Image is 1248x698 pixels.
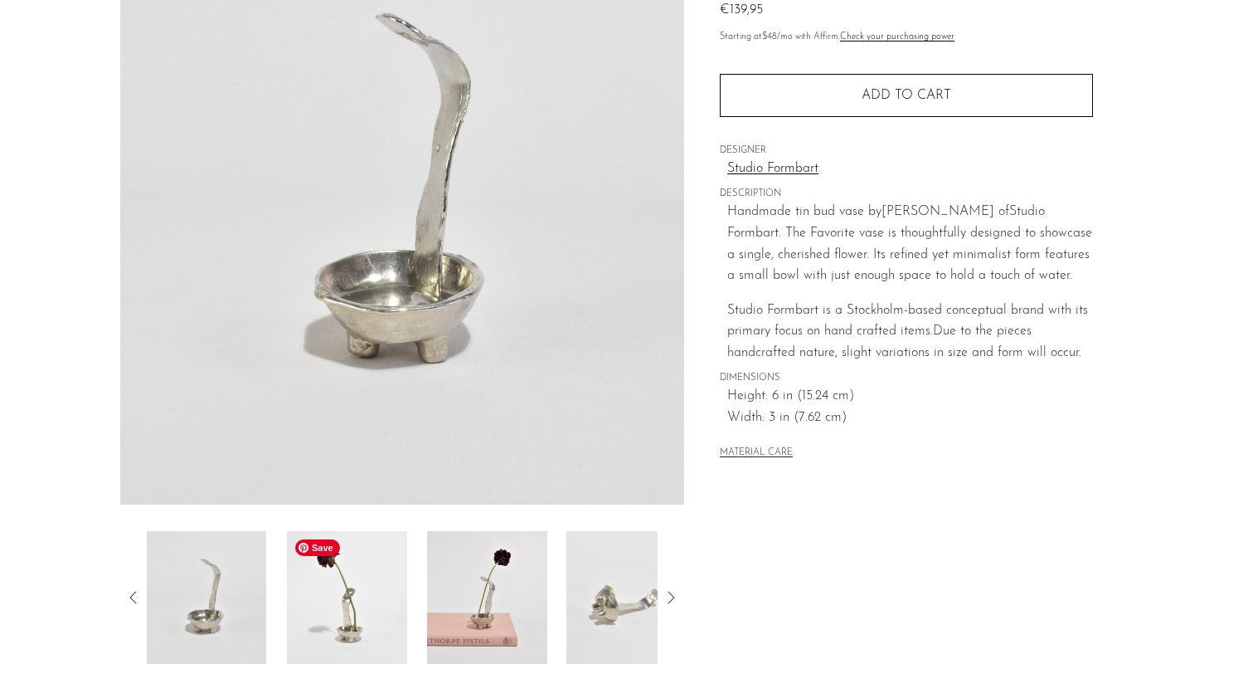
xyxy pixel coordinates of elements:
[840,32,954,41] a: Check your purchasing power - Learn more about Affirm Financing (opens in modal)
[295,539,340,556] span: Save
[567,531,687,664] img: Favorite Vase
[862,89,951,102] span: Add to cart
[720,30,1093,45] p: Starting at /mo with Affirm.
[146,531,266,664] img: Favorite Vase
[727,304,1088,339] span: Studio Formbart is a Stockholm-based conceptual brand with its primary focus on hand crafted items.
[720,74,1093,117] button: Add to cart
[727,202,1093,286] p: Handmade tin bud vase by Studio Formbart. The Favorite vase is thoughtfully designed to showcase ...
[720,187,1093,202] span: DESCRIPTION
[287,531,407,664] img: Favorite Vase
[881,205,1009,218] span: [PERSON_NAME] of
[427,531,547,664] img: Favorite Vase
[720,3,763,17] span: €139,95
[762,32,777,41] span: $48
[727,408,1093,429] span: Width: 3 in (7.62 cm)
[727,386,1093,408] span: Height: 6 in (15.24 cm)
[720,371,1093,386] span: DIMENSIONS
[727,300,1093,364] p: Due to the pieces handcrafted nature, slight variations in size and form will occur.
[720,144,1093,159] span: DESIGNER
[720,447,793,460] button: MATERIAL CARE
[727,159,1093,180] a: Studio Formbart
